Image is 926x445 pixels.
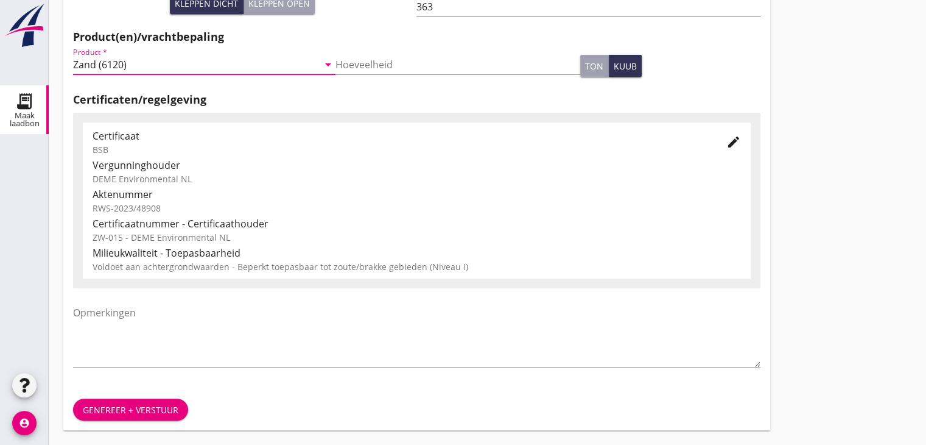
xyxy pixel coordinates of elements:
i: arrow_drop_down [321,57,335,72]
input: Product * [73,55,318,74]
div: Certificaatnummer - Certificaathouder [93,216,741,231]
div: Vergunninghouder [93,158,741,173]
input: Hoeveelheid [335,55,581,74]
textarea: Opmerkingen [73,303,760,367]
img: logo-small.a267ee39.svg [2,3,46,48]
div: Voldoet aan achtergrondwaarden - Beperkt toepasbaar tot zoute/brakke gebieden (Niveau I) [93,260,741,273]
div: DEME Environmental NL [93,173,741,185]
button: kuub [609,55,642,77]
div: BSB [93,143,707,156]
div: Certificaat [93,129,707,143]
i: account_circle [12,411,37,435]
h2: Certificaten/regelgeving [73,91,760,108]
div: Aktenummer [93,187,741,202]
h2: Product(en)/vrachtbepaling [73,29,760,45]
i: edit [726,135,741,149]
div: kuub [614,60,637,73]
button: Genereer + verstuur [73,399,188,421]
div: ton [585,60,603,73]
button: ton [580,55,609,77]
div: ZW-015 - DEME Environmental NL [93,231,741,244]
div: Genereer + verstuur [83,404,178,416]
div: Milieukwaliteit - Toepasbaarheid [93,246,741,260]
div: RWS-2023/48908 [93,202,741,215]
